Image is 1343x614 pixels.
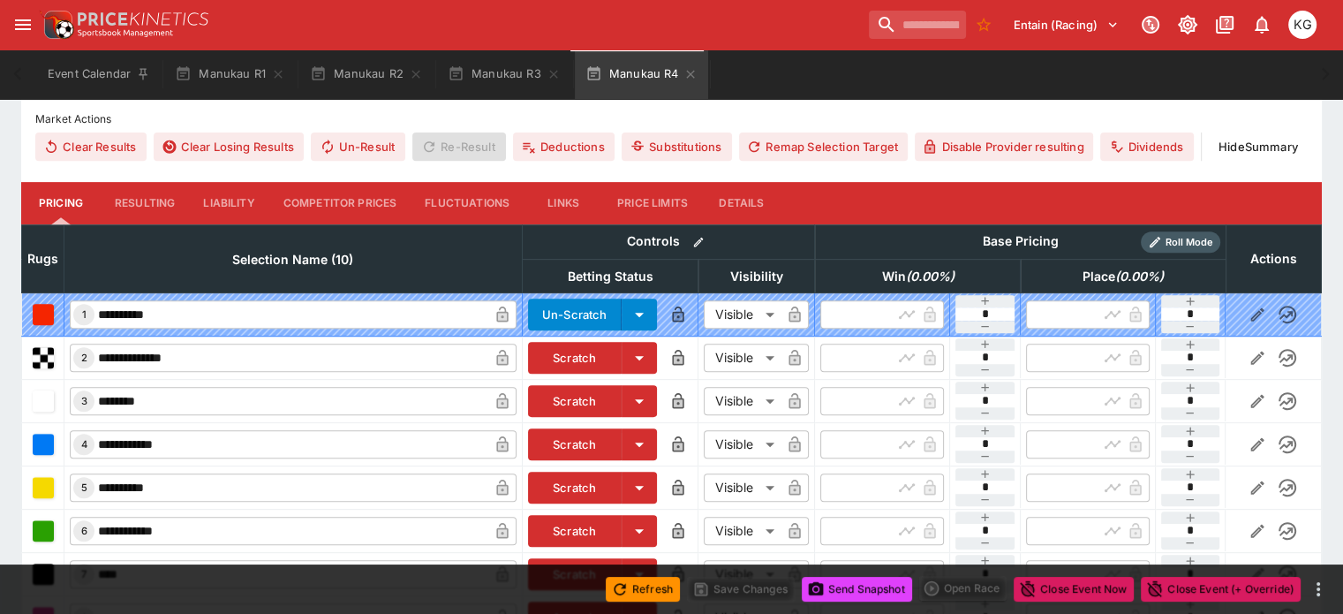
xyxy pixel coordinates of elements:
[35,133,147,161] button: Clear Results
[905,266,954,287] em: ( 0.00 %)
[37,49,161,99] button: Event Calendar
[1209,9,1241,41] button: Documentation
[189,182,268,224] button: Liability
[1288,11,1317,39] div: Kevin Gutschlag
[311,133,405,161] button: Un-Result
[548,266,673,287] span: Betting Status
[1226,224,1321,292] th: Actions
[704,517,781,545] div: Visible
[78,352,91,364] span: 2
[411,182,524,224] button: Fluctuations
[39,7,74,42] img: PriceKinetics Logo
[1115,266,1164,287] em: ( 0.00 %)
[1209,133,1308,161] button: HideSummary
[915,133,1094,161] button: Disable Provider resulting
[164,49,296,99] button: Manukau R1
[1158,235,1220,250] span: Roll Mode
[528,558,622,590] button: Scratch
[35,106,1308,133] label: Market Actions
[1003,11,1129,39] button: Select Tenant
[976,231,1066,253] div: Base Pricing
[606,577,680,602] button: Refresh
[154,133,304,161] button: Clear Losing Results
[704,474,781,502] div: Visible
[1063,266,1183,287] span: excl. Emergencies (0.00%)
[1135,9,1166,41] button: Connected to PK
[704,300,781,329] div: Visible
[528,299,622,330] button: Un-Scratch
[78,438,91,451] span: 4
[78,12,208,26] img: PriceKinetics
[1014,577,1134,602] button: Close Event Now
[1308,579,1329,600] button: more
[522,224,815,259] th: Controls
[1283,5,1322,44] button: Kevin Gutschlag
[862,266,973,287] span: excl. Emergencies (0.00%)
[603,182,702,224] button: Price Limits
[213,249,373,270] span: Selection Name (10)
[299,49,434,99] button: Manukau R2
[869,11,966,39] input: search
[528,515,622,547] button: Scratch
[528,428,622,460] button: Scratch
[437,49,571,99] button: Manukau R3
[528,472,622,504] button: Scratch
[513,133,615,161] button: Deductions
[269,182,411,224] button: Competitor Prices
[78,481,91,494] span: 5
[739,133,908,161] button: Remap Selection Target
[78,525,91,537] span: 6
[1172,9,1203,41] button: Toggle light/dark mode
[702,182,781,224] button: Details
[970,11,998,39] button: No Bookmarks
[802,577,912,602] button: Send Snapshot
[919,576,1007,601] div: split button
[101,182,189,224] button: Resulting
[704,387,781,415] div: Visible
[704,560,781,588] div: Visible
[687,231,710,254] button: Bulk edit
[78,395,91,407] span: 3
[79,308,90,321] span: 1
[524,182,603,224] button: Links
[711,266,803,287] span: Visibility
[1141,231,1220,253] div: Show/hide Price Roll mode configuration.
[78,29,173,37] img: Sportsbook Management
[1100,133,1193,161] button: Dividends
[22,224,64,292] th: Rugs
[21,182,101,224] button: Pricing
[7,9,39,41] button: open drawer
[528,385,622,417] button: Scratch
[622,133,732,161] button: Substitutions
[704,430,781,459] div: Visible
[528,342,622,374] button: Scratch
[412,133,505,161] span: Re-Result
[704,344,781,372] div: Visible
[1246,9,1278,41] button: Notifications
[575,49,709,99] button: Manukau R4
[1141,577,1301,602] button: Close Event (+ Override)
